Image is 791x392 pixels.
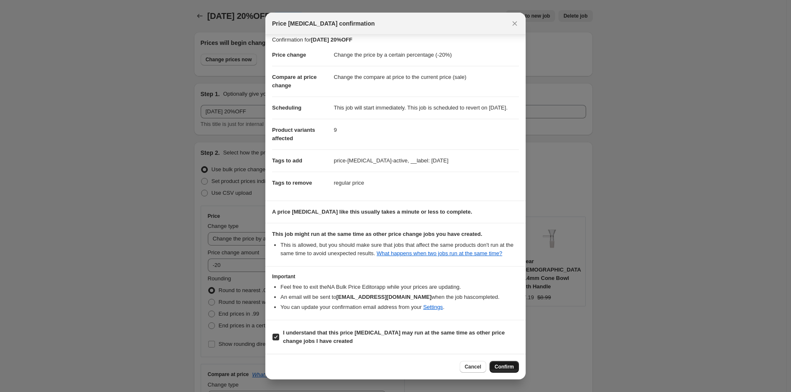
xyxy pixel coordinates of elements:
p: Confirmation for [272,36,519,44]
span: Price [MEDICAL_DATA] confirmation [272,19,375,28]
li: Feel free to exit the NA Bulk Price Editor app while your prices are updating. [280,283,519,291]
span: Tags to remove [272,180,312,186]
li: You can update your confirmation email address from your . [280,303,519,311]
dd: Change the compare at price to the current price (sale) [334,66,519,88]
h3: Important [272,273,519,280]
span: Confirm [495,363,514,370]
dd: regular price [334,172,519,194]
b: [DATE] 20%OFF [311,37,352,43]
span: Scheduling [272,105,301,111]
dd: Change the price by a certain percentage (-20%) [334,44,519,66]
a: What happens when two jobs run at the same time? [377,250,502,256]
dd: price-[MEDICAL_DATA]-active, __label: [DATE] [334,149,519,172]
span: Price change [272,52,306,58]
span: Product variants affected [272,127,315,141]
b: A price [MEDICAL_DATA] like this usually takes a minute or less to complete. [272,209,472,215]
button: Cancel [460,361,486,373]
li: An email will be sent to when the job has completed . [280,293,519,301]
button: Confirm [490,361,519,373]
a: Settings [423,304,443,310]
li: This is allowed, but you should make sure that jobs that affect the same products don ' t run at ... [280,241,519,258]
dd: 9 [334,119,519,141]
span: Tags to add [272,157,302,164]
b: [EMAIL_ADDRESS][DOMAIN_NAME] [336,294,432,300]
span: Compare at price change [272,74,317,89]
b: This job might run at the same time as other price change jobs you have created. [272,231,482,237]
button: Close [509,18,521,29]
dd: This job will start immediately. This job is scheduled to revert on [DATE]. [334,97,519,119]
b: I understand that this price [MEDICAL_DATA] may run at the same time as other price change jobs I... [283,329,505,344]
span: Cancel [465,363,481,370]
